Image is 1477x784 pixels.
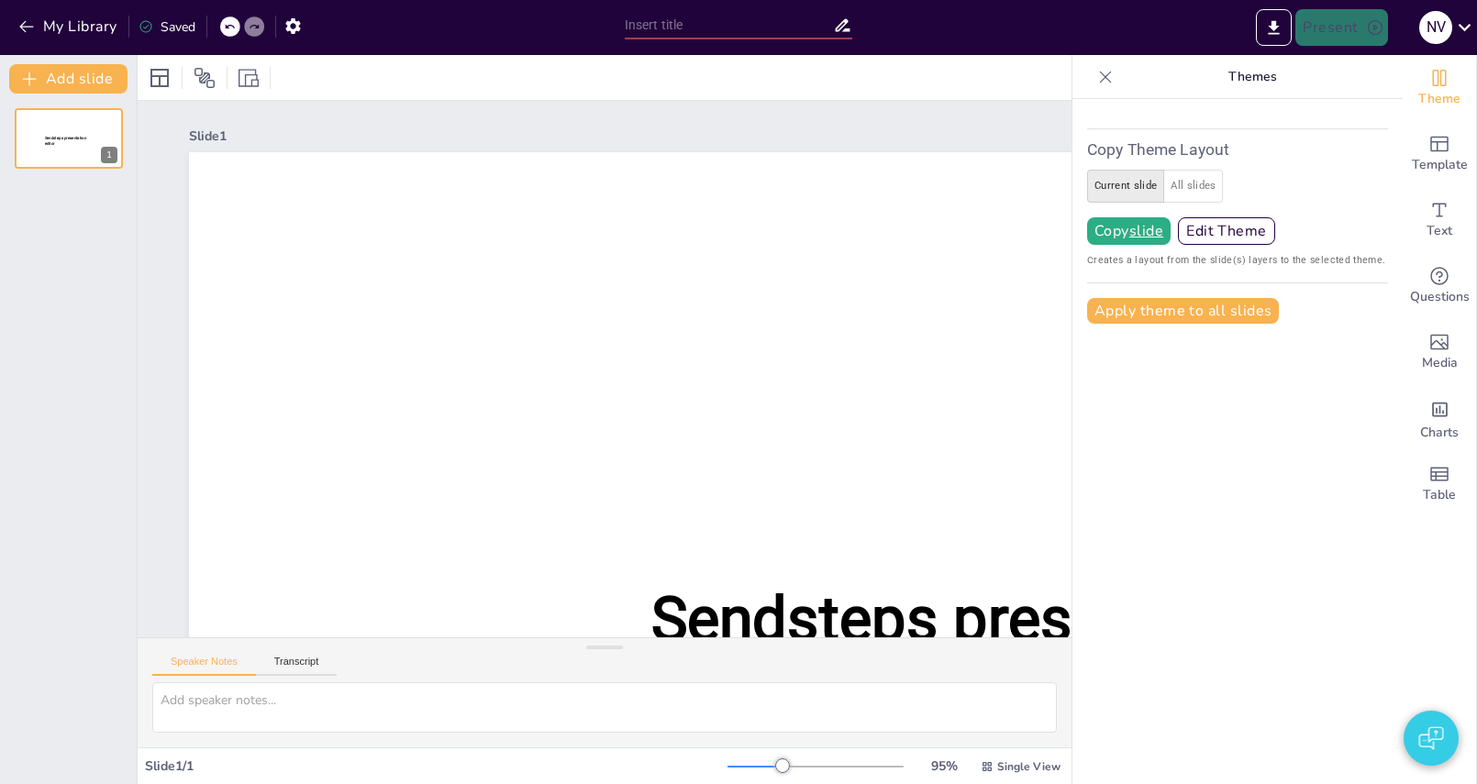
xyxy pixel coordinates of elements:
[1403,55,1476,121] div: Change the overall theme
[1403,121,1476,187] div: Add ready made slides
[15,108,123,169] div: 1
[1419,11,1452,44] div: N V
[997,759,1061,774] span: Single View
[1087,252,1388,268] span: Creates a layout from the slide(s) layers to the selected theme.
[1412,155,1468,175] span: Template
[145,63,174,93] div: Layout
[194,67,216,89] span: Position
[1403,385,1476,451] div: Add charts and graphs
[1403,451,1476,517] div: Add a table
[1427,221,1452,241] span: Text
[145,757,727,775] div: Slide 1 / 1
[922,757,966,775] div: 95 %
[101,147,117,163] div: 1
[1403,319,1476,385] div: Add images, graphics, shapes or video
[45,136,86,146] span: Sendsteps presentation editor
[1087,217,1171,245] button: Copyslide
[1129,224,1163,238] u: slide
[651,583,1294,740] span: Sendsteps presentation editor
[1419,9,1452,46] button: N V
[1410,287,1470,307] span: Questions
[1295,9,1387,46] button: Present
[1087,170,1164,203] button: current slide
[9,64,128,94] button: Add slide
[1178,217,1275,245] button: Edit Theme
[1420,423,1459,443] span: Charts
[1087,170,1388,203] div: create layout
[139,18,195,36] div: Saved
[625,12,833,39] input: Insert title
[256,656,338,676] button: Transcript
[152,656,256,676] button: Speaker Notes
[1163,170,1223,203] button: all slides
[1120,55,1384,99] p: Themes
[1403,187,1476,253] div: Add text boxes
[1423,485,1456,505] span: Table
[1418,89,1460,109] span: Theme
[1087,298,1279,324] button: Apply theme to all slides
[14,12,125,41] button: My Library
[1403,253,1476,319] div: Get real-time input from your audience
[1422,353,1458,373] span: Media
[235,63,262,93] div: Resize presentation
[1087,137,1388,162] h6: Copy Theme Layout
[1256,9,1292,46] button: Export to PowerPoint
